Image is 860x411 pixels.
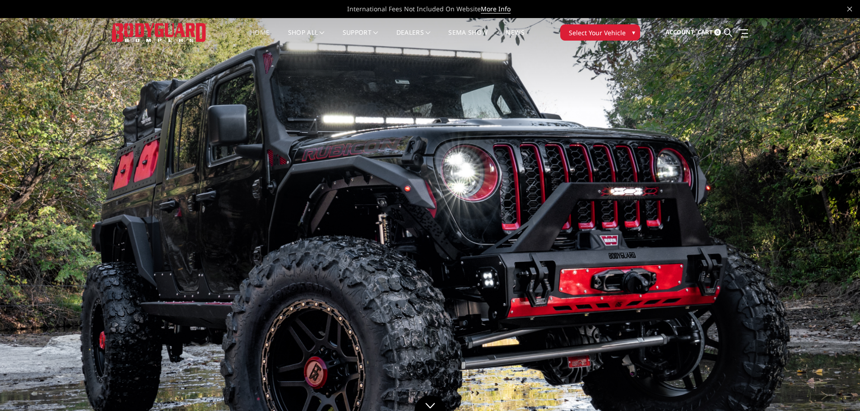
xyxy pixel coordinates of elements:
[481,5,511,14] a: More Info
[818,254,827,268] button: 3 of 5
[448,29,488,47] a: SEMA Show
[288,29,325,47] a: shop all
[714,29,721,36] span: 0
[506,29,524,47] a: News
[343,29,378,47] a: Support
[632,28,635,37] span: ▾
[414,395,446,411] a: Click to Down
[250,29,270,47] a: Home
[818,225,827,239] button: 1 of 5
[697,20,721,45] a: Cart 0
[818,282,827,297] button: 5 of 5
[665,28,694,36] span: Account
[815,368,860,411] iframe: Chat Widget
[697,28,713,36] span: Cart
[396,29,431,47] a: Dealers
[818,268,827,282] button: 4 of 5
[569,28,626,37] span: Select Your Vehicle
[818,239,827,254] button: 2 of 5
[560,24,640,41] button: Select Your Vehicle
[112,23,207,42] img: BODYGUARD BUMPERS
[665,20,694,45] a: Account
